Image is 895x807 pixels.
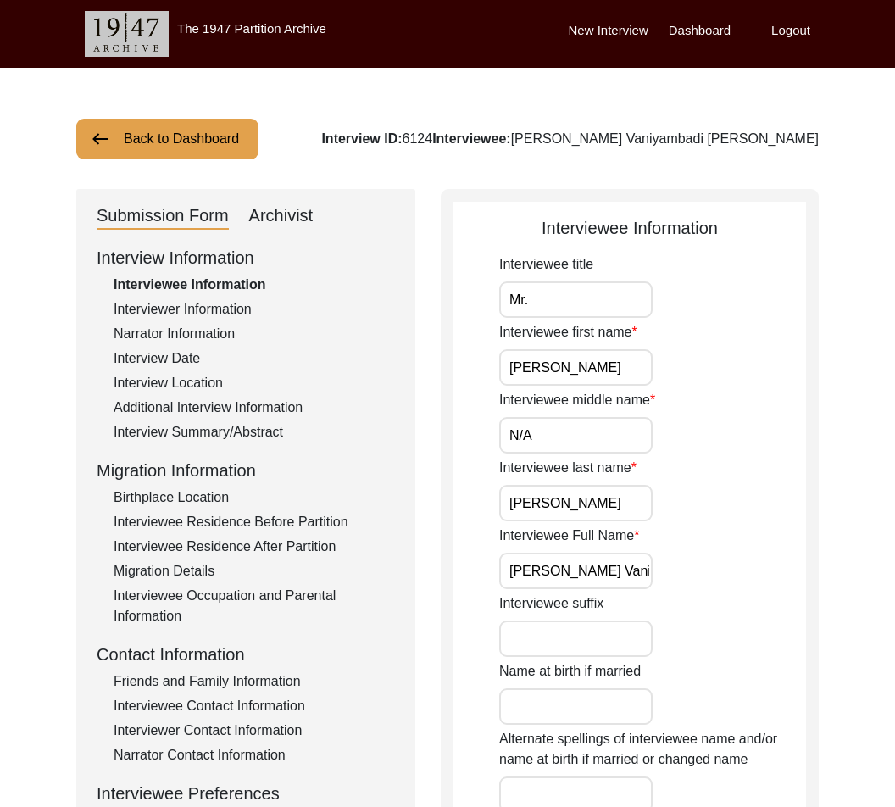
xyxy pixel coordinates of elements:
label: Interviewee Full Name [499,526,639,546]
label: New Interview [569,21,648,41]
div: Additional Interview Information [114,398,395,418]
label: Interviewee middle name [499,390,655,410]
div: Narrator Information [114,324,395,344]
div: Archivist [249,203,314,230]
div: Narrator Contact Information [114,745,395,765]
div: Interviewee Residence After Partition [114,537,395,557]
img: header-logo.png [85,11,169,57]
label: Logout [771,21,810,41]
div: Interviewer Contact Information [114,721,395,741]
div: Migration Details [114,561,395,582]
label: The 1947 Partition Archive [177,21,326,36]
div: Submission Form [97,203,229,230]
div: Interviewee Contact Information [114,696,395,716]
label: Alternate spellings of interviewee name and/or name at birth if married or changed name [499,729,806,770]
img: arrow-left.png [90,129,110,149]
div: Interviewee Information [114,275,395,295]
label: Interviewee last name [499,458,637,478]
label: Name at birth if married [499,661,641,682]
div: Interviewee Residence Before Partition [114,512,395,532]
div: Interview Date [114,348,395,369]
div: Interview Summary/Abstract [114,422,395,442]
div: Interviewee Occupation and Parental Information [114,586,395,626]
label: Interviewee first name [499,322,637,342]
label: Interviewee title [499,254,593,275]
b: Interviewee: [432,131,510,146]
div: 6124 [PERSON_NAME] Vaniyambadi [PERSON_NAME] [321,129,819,149]
div: Interview Information [97,245,395,270]
div: Interviewee Information [453,215,806,241]
div: Interviewer Information [114,299,395,320]
b: Interview ID: [321,131,402,146]
div: Interviewee Preferences [97,781,395,806]
button: Back to Dashboard [76,119,258,159]
div: Birthplace Location [114,487,395,508]
div: Interview Location [114,373,395,393]
div: Migration Information [97,458,395,483]
div: Contact Information [97,642,395,667]
div: Friends and Family Information [114,671,395,692]
label: Dashboard [669,21,731,41]
label: Interviewee suffix [499,593,603,614]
